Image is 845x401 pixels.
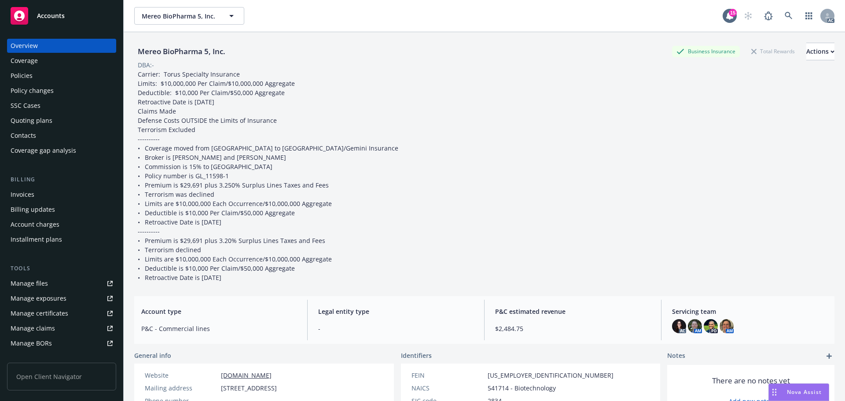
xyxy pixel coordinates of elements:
div: 15 [729,9,737,17]
div: DBA: - [138,60,154,70]
a: Coverage [7,54,116,68]
a: [DOMAIN_NAME] [221,371,272,379]
div: Policies [11,69,33,83]
a: Billing updates [7,202,116,217]
div: Overview [11,39,38,53]
div: FEIN [411,371,484,380]
div: Coverage [11,54,38,68]
span: Legal entity type [318,307,474,316]
div: NAICS [411,383,484,393]
div: Manage claims [11,321,55,335]
a: Manage claims [7,321,116,335]
div: Drag to move [769,384,780,401]
span: General info [134,351,171,360]
span: [US_EMPLOYER_IDENTIFICATION_NUMBER] [488,371,614,380]
button: Mereo BioPharma 5, Inc. [134,7,244,25]
a: SSC Cases [7,99,116,113]
a: Coverage gap analysis [7,143,116,158]
span: [STREET_ADDRESS] [221,383,277,393]
button: Nova Assist [768,383,829,401]
a: Invoices [7,188,116,202]
span: $2,484.75 [495,324,650,333]
div: Policy changes [11,84,54,98]
a: Quoting plans [7,114,116,128]
div: Quoting plans [11,114,52,128]
div: Manage exposures [11,291,66,305]
div: Invoices [11,188,34,202]
a: Report a Bug [760,7,777,25]
img: photo [720,319,734,333]
a: Policy changes [7,84,116,98]
div: SSC Cases [11,99,40,113]
div: Mailing address [145,383,217,393]
div: Mereo BioPharma 5, Inc. [134,46,229,57]
div: Summary of insurance [11,351,77,365]
div: Account charges [11,217,59,232]
span: Servicing team [672,307,827,316]
a: Installment plans [7,232,116,246]
span: Identifiers [401,351,432,360]
img: photo [672,319,686,333]
div: Total Rewards [747,46,799,57]
div: Billing [7,175,116,184]
a: Accounts [7,4,116,28]
a: Start snowing [739,7,757,25]
span: Account type [141,307,297,316]
span: - [318,324,474,333]
button: Actions [806,43,834,60]
span: Notes [667,351,685,361]
span: Accounts [37,12,65,19]
a: Search [780,7,797,25]
a: Policies [7,69,116,83]
span: Carrier: Torus Specialty Insurance Limits: $10,000,000 Per Claim/$10,000,000 Aggregate Deductible... [138,70,398,282]
a: Switch app [800,7,818,25]
a: Manage certificates [7,306,116,320]
div: Contacts [11,129,36,143]
a: Summary of insurance [7,351,116,365]
div: Manage files [11,276,48,291]
img: photo [704,319,718,333]
img: photo [688,319,702,333]
a: Manage exposures [7,291,116,305]
div: Coverage gap analysis [11,143,76,158]
span: Nova Assist [787,388,822,396]
div: Manage certificates [11,306,68,320]
span: 541714 - Biotechnology [488,383,556,393]
div: Business Insurance [672,46,740,57]
a: Account charges [7,217,116,232]
div: Manage BORs [11,336,52,350]
div: Website [145,371,217,380]
a: Overview [7,39,116,53]
div: Tools [7,264,116,273]
span: Open Client Navigator [7,363,116,390]
span: P&C - Commercial lines [141,324,297,333]
a: Manage files [7,276,116,291]
div: Billing updates [11,202,55,217]
div: Installment plans [11,232,62,246]
span: There are no notes yet [712,375,790,386]
span: Mereo BioPharma 5, Inc. [142,11,218,21]
a: Manage BORs [7,336,116,350]
a: add [824,351,834,361]
span: P&C estimated revenue [495,307,650,316]
a: Contacts [7,129,116,143]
